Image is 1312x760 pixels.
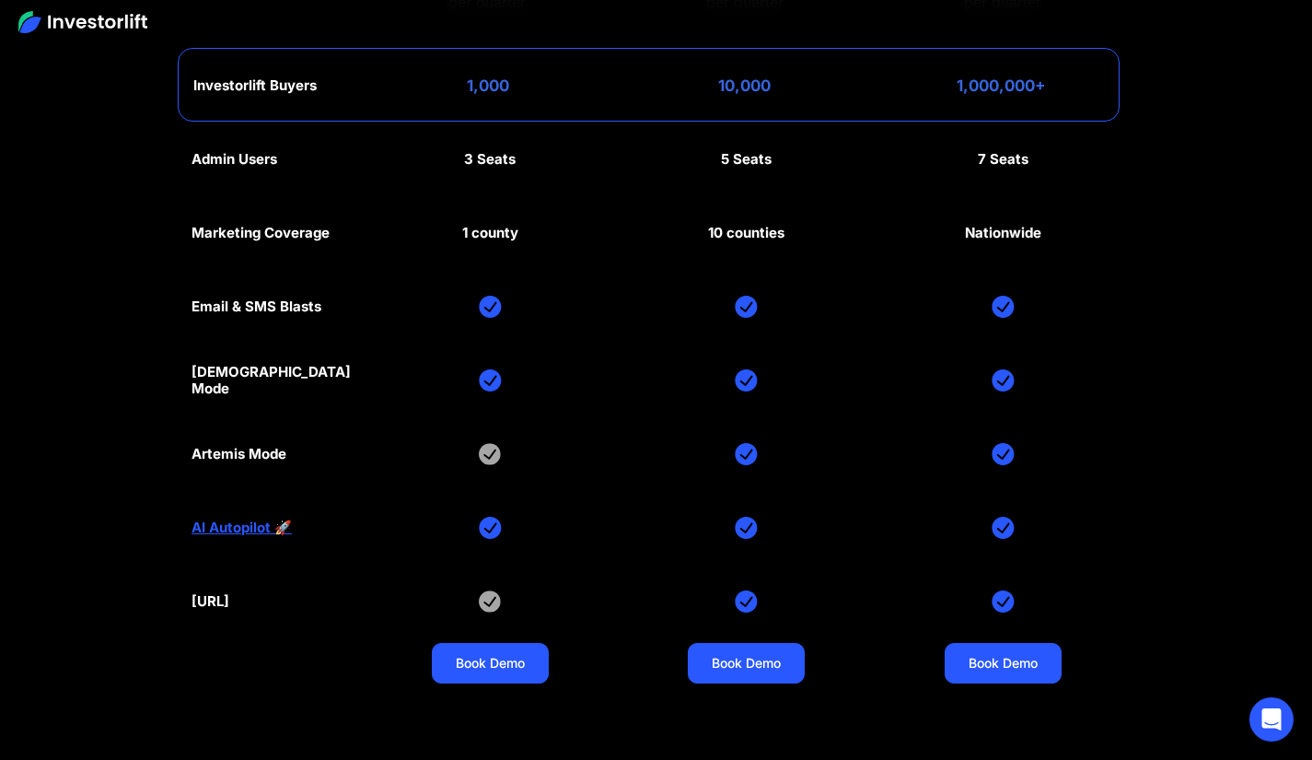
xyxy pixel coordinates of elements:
[192,151,277,168] div: Admin Users
[462,225,518,241] div: 1 county
[193,77,317,94] div: Investorlift Buyers
[192,520,292,536] a: AI Autopilot 🚀
[945,643,1062,684] a: Book Demo
[721,151,772,168] div: 5 Seats
[192,364,351,397] div: [DEMOGRAPHIC_DATA] Mode
[965,225,1041,241] div: Nationwide
[192,298,321,315] div: Email & SMS Blasts
[467,76,509,95] div: 1,000
[192,225,330,241] div: Marketing Coverage
[708,225,784,241] div: 10 counties
[1249,697,1294,742] div: Open Intercom Messenger
[432,643,549,684] a: Book Demo
[192,446,286,462] div: Artemis Mode
[192,593,229,610] div: [URL]
[718,76,771,95] div: 10,000
[688,643,805,684] a: Book Demo
[464,151,516,168] div: 3 Seats
[957,76,1046,95] div: 1,000,000+
[978,151,1028,168] div: 7 Seats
